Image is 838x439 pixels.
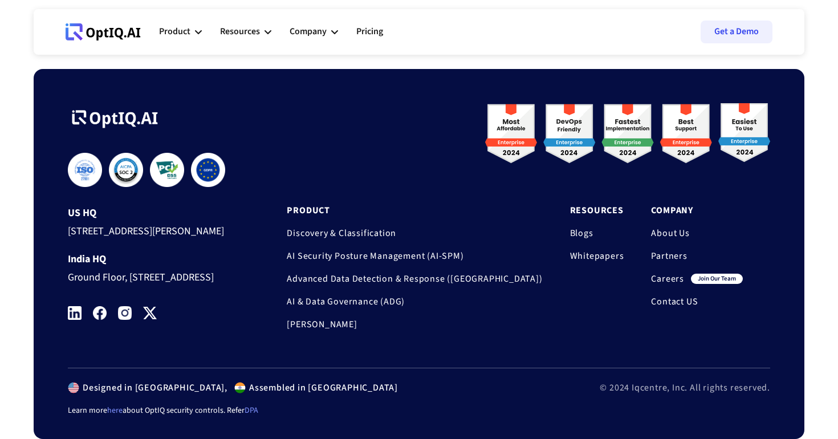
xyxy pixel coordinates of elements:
a: Product [287,205,542,216]
div: Product [159,24,190,39]
a: Contact US [651,296,743,307]
div: Resources [220,15,271,49]
a: Careers [651,273,684,284]
div: Learn more about OptIQ security controls. Refer [68,405,770,416]
a: AI & Data Governance (ADG) [287,296,542,307]
a: Company [651,205,743,216]
a: Blogs [570,227,624,239]
div: Product [159,15,202,49]
div: Resources [220,24,260,39]
a: Discovery & Classification [287,227,542,239]
a: Resources [570,205,624,216]
div: Ground Floor, [STREET_ADDRESS] [68,265,243,286]
div: © 2024 Iqcentre, Inc. All rights reserved. [600,382,770,393]
div: [STREET_ADDRESS][PERSON_NAME] [68,219,243,240]
a: AI Security Posture Management (AI-SPM) [287,250,542,262]
div: US HQ [68,208,243,219]
a: Whitepapers [570,250,624,262]
a: Get a Demo [701,21,772,43]
div: Assembled in [GEOGRAPHIC_DATA] [246,382,398,393]
div: Company [290,24,327,39]
a: Advanced Data Detection & Response ([GEOGRAPHIC_DATA]) [287,273,542,284]
div: join our team [691,274,743,284]
a: Pricing [356,15,383,49]
a: Partners [651,250,743,262]
a: About Us [651,227,743,239]
div: Designed in [GEOGRAPHIC_DATA], [79,382,227,393]
a: [PERSON_NAME] [287,319,542,330]
div: India HQ [68,254,243,265]
a: Webflow Homepage [66,15,141,49]
a: here [107,405,123,416]
a: DPA [245,405,258,416]
div: Company [290,15,338,49]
